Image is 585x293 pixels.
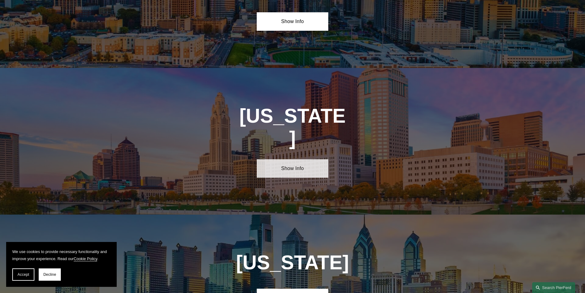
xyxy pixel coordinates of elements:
a: Cookie Policy [74,256,97,261]
button: Accept [12,268,34,281]
p: We use cookies to provide necessary functionality and improve your experience. Read our . [12,248,111,262]
span: Decline [43,272,56,277]
a: Show Info [257,159,328,178]
button: Decline [39,268,61,281]
section: Cookie banner [6,242,117,287]
span: Accept [18,272,29,277]
h1: [US_STATE] [239,105,346,150]
h1: [US_STATE] [203,251,382,274]
a: Search this site [532,282,575,293]
a: Show Info [257,12,328,31]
